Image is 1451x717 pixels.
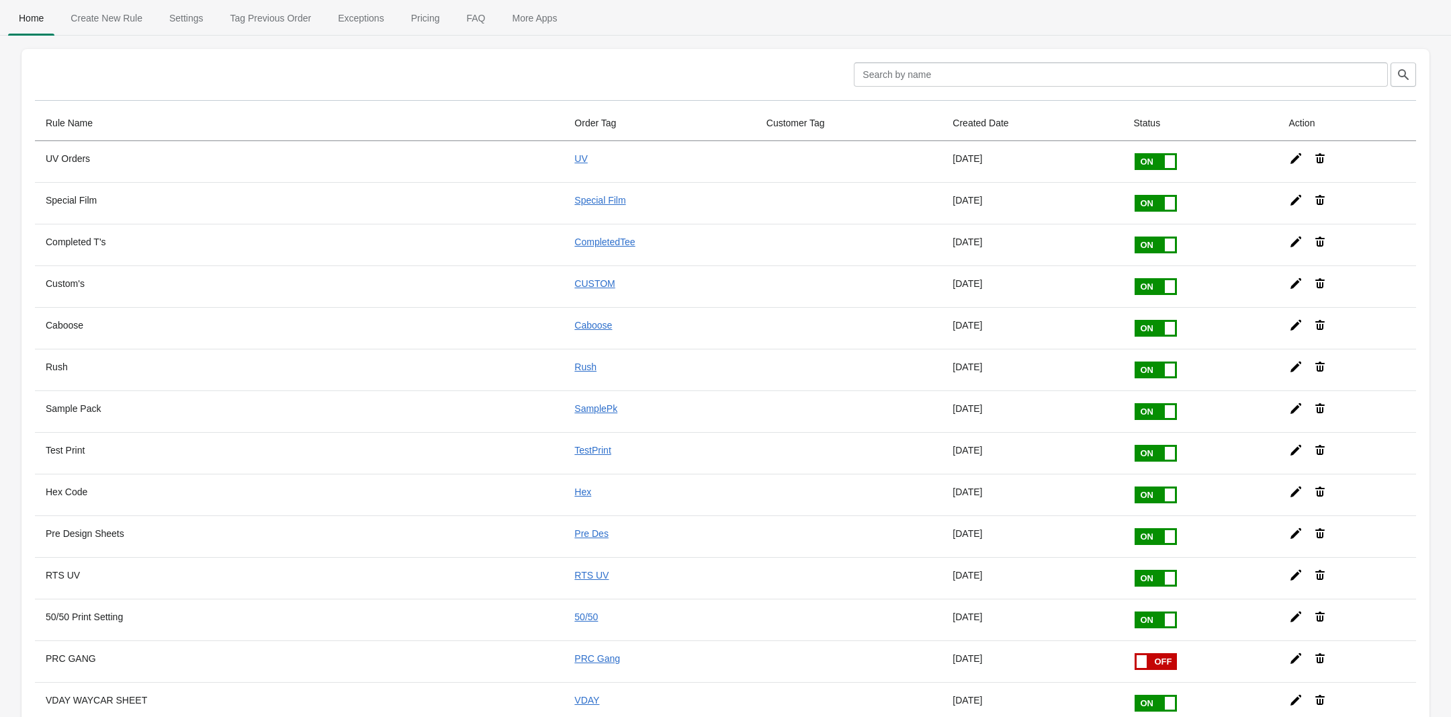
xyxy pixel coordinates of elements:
th: Action [1278,106,1416,141]
a: CUSTOM [574,278,615,289]
th: Rush [35,349,564,390]
td: [DATE] [942,141,1123,182]
a: Rush [574,362,597,372]
th: Created Date [942,106,1123,141]
td: [DATE] [942,515,1123,557]
th: UV Orders [35,141,564,182]
th: Rule Name [35,106,564,141]
span: Home [8,6,54,30]
th: Test Print [35,432,564,474]
button: Settings [156,1,217,36]
a: PRC Gang [574,653,620,664]
span: Settings [159,6,214,30]
th: Pre Design Sheets [35,515,564,557]
th: Customer Tag [756,106,942,141]
button: Create_New_Rule [57,1,156,36]
td: [DATE] [942,265,1123,307]
a: VDAY [574,695,599,706]
button: Home [5,1,57,36]
td: [DATE] [942,349,1123,390]
td: [DATE] [942,432,1123,474]
a: Caboose [574,320,612,331]
td: [DATE] [942,224,1123,265]
th: Status [1123,106,1278,141]
a: RTS UV [574,570,609,581]
span: Create New Rule [60,6,153,30]
th: 50/50 Print Setting [35,599,564,640]
td: [DATE] [942,474,1123,515]
a: Hex [574,487,591,497]
td: [DATE] [942,390,1123,432]
span: Pricing [400,6,451,30]
th: Sample Pack [35,390,564,432]
a: CompletedTee [574,237,635,247]
th: Order Tag [564,106,755,141]
td: [DATE] [942,599,1123,640]
th: Custom's [35,265,564,307]
th: Special Film [35,182,564,224]
span: FAQ [455,6,496,30]
th: Hex Code [35,474,564,515]
th: Completed T's [35,224,564,265]
th: Caboose [35,307,564,349]
span: Exceptions [327,6,394,30]
th: PRC GANG [35,640,564,682]
th: RTS UV [35,557,564,599]
a: UV [574,153,587,164]
a: Special Film [574,195,625,206]
a: TestPrint [574,445,611,456]
span: More Apps [501,6,568,30]
a: 50/50 [574,611,598,622]
td: [DATE] [942,307,1123,349]
td: [DATE] [942,182,1123,224]
td: [DATE] [942,640,1123,682]
td: [DATE] [942,557,1123,599]
input: Search by name [854,62,1388,87]
a: SamplePk [574,403,617,414]
span: Tag Previous Order [220,6,322,30]
a: Pre Des [574,528,609,539]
